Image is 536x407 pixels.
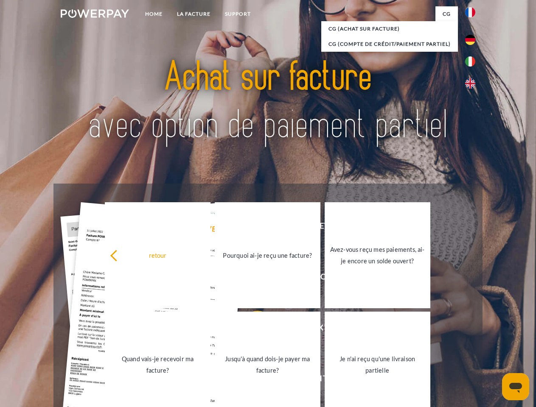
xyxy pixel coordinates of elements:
div: Pourquoi ai-je reçu une facture? [220,249,315,261]
img: en [465,78,475,89]
div: Jusqu'à quand dois-je payer ma facture? [220,353,315,376]
div: retour [110,249,205,261]
a: Support [218,6,258,22]
a: CG (achat sur facture) [321,21,458,36]
img: fr [465,7,475,17]
img: de [465,35,475,45]
div: Je n'ai reçu qu'une livraison partielle [330,353,425,376]
a: Avez-vous reçu mes paiements, ai-je encore un solde ouvert? [325,202,430,308]
img: it [465,56,475,67]
img: logo-powerpay-white.svg [61,9,129,18]
a: CG [435,6,458,22]
a: CG (Compte de crédit/paiement partiel) [321,36,458,52]
a: Home [138,6,170,22]
a: LA FACTURE [170,6,218,22]
img: title-powerpay_fr.svg [81,41,455,162]
iframe: Bouton de lancement de la fenêtre de messagerie [502,373,529,400]
div: Avez-vous reçu mes paiements, ai-je encore un solde ouvert? [330,244,425,267]
div: Quand vais-je recevoir ma facture? [110,353,205,376]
